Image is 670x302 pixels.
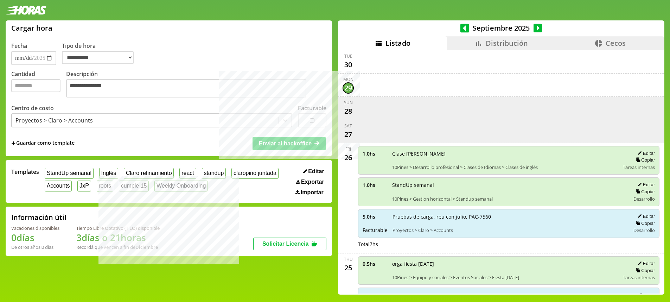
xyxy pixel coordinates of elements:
[97,181,113,191] button: roots
[393,213,625,220] span: Pruebas de carga, reu con julio, PAC-7560
[11,231,59,244] h1: 0 días
[343,59,354,70] div: 30
[343,82,354,94] div: 29
[308,168,324,175] span: Editar
[11,139,75,147] span: +Guardar como template
[636,292,655,298] button: Editar
[363,260,387,267] span: 0.5 hs
[344,123,352,129] div: Sat
[363,213,388,220] span: 5.0 hs
[45,181,72,191] button: Accounts
[11,213,66,222] h2: Información útil
[262,241,309,247] span: Solicitar Licencia
[11,42,27,50] label: Fecha
[636,213,655,219] button: Editar
[392,164,618,170] span: 10Pines > Desarrollo profesional > Clases de Idiomas > Clases de inglés
[301,179,324,185] span: Exportar
[363,150,387,157] span: 1.0 hs
[633,227,655,233] span: Desarrollo
[11,23,52,33] h1: Cargar hora
[202,168,226,179] button: standup
[253,137,326,150] button: Enviar al backoffice
[344,53,352,59] div: Tue
[392,182,625,188] span: StandUp semanal
[259,140,312,146] span: Enviar al backoffice
[392,196,625,202] span: 10Pines > Gestion horizontal > Standup semanal
[135,244,158,250] b: Diciembre
[11,225,59,231] div: Vacaciones disponibles
[298,104,326,112] label: Facturable
[62,42,139,65] label: Tipo de hora
[634,189,655,195] button: Copiar
[253,238,326,250] button: Solicitar Licencia
[393,227,625,233] span: Proyectos > Claro > Accounts
[11,79,60,92] input: Cantidad
[633,196,655,202] span: Desarrollo
[66,70,326,99] label: Descripción
[634,268,655,273] button: Copiar
[469,23,534,33] span: Septiembre 2025
[486,38,528,48] span: Distribución
[392,274,618,281] span: 10Pines > Equipo y sociales > Eventos Sociales > Fiesta [DATE]
[634,220,655,226] button: Copiar
[99,168,118,179] button: Inglés
[363,292,388,299] span: 7.0 hs
[301,168,326,175] button: Editar
[636,260,655,266] button: Editar
[301,189,324,196] span: Importar
[66,79,306,97] textarea: Descripción
[154,181,208,191] button: Weekly Onboarding
[636,150,655,156] button: Editar
[231,168,278,179] button: claropino juntada
[294,178,326,185] button: Exportar
[11,244,59,250] div: De otros años: 0 días
[636,182,655,188] button: Editar
[119,181,149,191] button: cumple 15
[124,168,174,179] button: Claro refinamiento
[76,231,160,244] h1: 3 días o 21 horas
[11,104,54,112] label: Centro de costo
[45,168,94,179] button: StandUp semanal
[62,51,134,64] select: Tipo de hora
[343,106,354,117] div: 28
[623,274,655,281] span: Tareas internas
[179,168,196,179] button: react
[76,244,160,250] div: Recordá que vencen a fin de
[344,256,353,262] div: Thu
[392,260,618,267] span: orga fiesta [DATE]
[343,262,354,273] div: 25
[338,50,664,294] div: scrollable content
[634,157,655,163] button: Copiar
[393,292,625,299] span: Refi, PAC-7560, PAC-7520
[385,38,410,48] span: Listado
[343,152,354,163] div: 26
[343,129,354,140] div: 27
[392,150,618,157] span: Clase [PERSON_NAME]
[11,168,39,176] span: Templates
[363,182,387,188] span: 1.0 hs
[345,146,351,152] div: Fri
[358,241,659,247] div: Total 7 hs
[363,227,388,233] span: Facturable
[606,38,626,48] span: Cecos
[344,100,353,106] div: Sun
[11,139,15,147] span: +
[76,225,160,231] div: Tiempo Libre Optativo (TiLO) disponible
[15,117,93,124] div: Proyectos > Claro > Accounts
[77,181,91,191] button: JxP
[6,6,46,15] img: logotipo
[11,70,66,99] label: Cantidad
[623,164,655,170] span: Tareas internas
[343,76,353,82] div: Mon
